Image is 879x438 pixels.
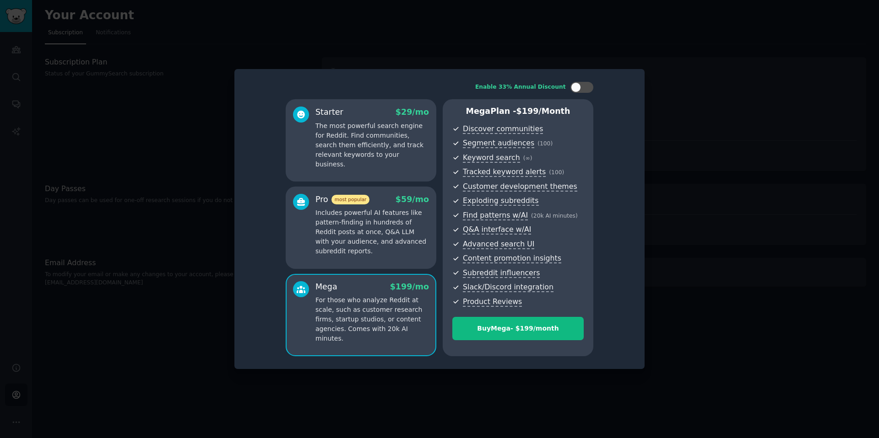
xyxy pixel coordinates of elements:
div: Buy Mega - $ 199 /month [453,324,583,333]
span: Subreddit influencers [463,268,540,278]
span: Find patterns w/AI [463,211,528,220]
span: ( 20k AI minutes ) [531,213,578,219]
span: Content promotion insights [463,254,561,263]
span: $ 199 /month [516,107,570,116]
button: BuyMega- $199/month [452,317,584,340]
span: Customer development themes [463,182,577,192]
span: ( 100 ) [549,169,564,176]
span: Slack/Discord integration [463,283,553,292]
span: Exploding subreddits [463,196,538,206]
div: Pro [315,194,369,205]
span: Advanced search UI [463,240,534,249]
span: Keyword search [463,153,520,163]
div: Enable 33% Annual Discount [475,83,566,91]
span: Tracked keyword alerts [463,167,546,177]
span: $ 59 /mo [396,195,429,204]
span: ( ∞ ) [523,155,532,161]
span: Product Reviews [463,297,522,307]
p: Mega Plan - [452,106,584,117]
span: $ 199 /mo [390,282,429,291]
p: For those who analyze Reddit at scale, such as customer research firms, startup studios, or conte... [315,295,429,343]
span: ( 100 ) [537,140,553,147]
p: Includes powerful AI features like pattern-finding in hundreds of Reddit posts at once, Q&A LLM w... [315,208,429,256]
div: Starter [315,107,343,118]
span: $ 29 /mo [396,107,429,117]
span: Discover communities [463,124,543,134]
span: most popular [331,195,370,204]
span: Segment audiences [463,139,534,148]
p: The most powerful search engine for Reddit. Find communities, search them efficiently, and track ... [315,121,429,169]
div: Mega [315,281,337,293]
span: Q&A interface w/AI [463,225,531,235]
